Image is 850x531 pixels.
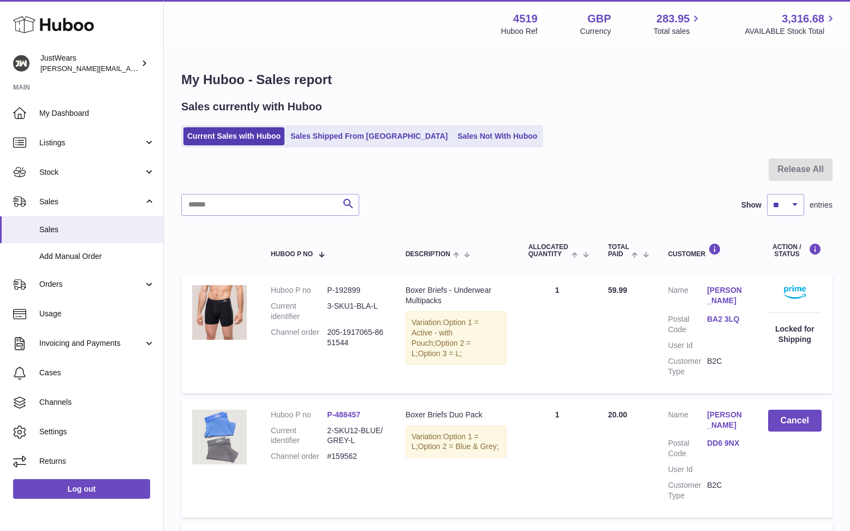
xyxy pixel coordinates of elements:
[39,309,155,319] span: Usage
[287,127,451,145] a: Sales Shipped From [GEOGRAPHIC_DATA]
[668,340,707,351] dt: User Id
[782,11,824,26] span: 3,316.68
[412,339,471,358] span: Option 2 = L;
[668,438,707,459] dt: Postal Code
[668,410,707,433] dt: Name
[192,410,247,464] img: 45191661907694.jpg
[707,480,746,501] dd: B2C
[668,243,746,258] div: Customer
[39,279,144,290] span: Orders
[528,244,569,258] span: ALLOCATED Quantity
[181,99,322,114] h2: Sales currently with Huboo
[39,427,155,437] span: Settings
[668,285,707,309] dt: Name
[181,71,833,88] h1: My Huboo - Sales report
[327,426,383,446] dd: 2-SKU12-BLUE/GREY-L
[39,368,155,378] span: Cases
[327,327,383,348] dd: 205-1917065-8651544
[327,410,360,419] a: P-488457
[653,11,702,37] a: 283.95 Total sales
[707,285,746,306] a: [PERSON_NAME]
[192,285,247,340] img: 45191626283036.jpg
[707,356,746,377] dd: B2C
[668,480,707,501] dt: Customer Type
[608,244,629,258] span: Total paid
[784,285,806,299] img: primelogo.png
[40,53,139,74] div: JustWears
[518,399,597,517] td: 1
[406,285,507,306] div: Boxer Briefs - Underwear Multipacks
[406,311,507,365] div: Variation:
[271,426,327,446] dt: Current identifier
[327,301,383,322] dd: 3-SKU1-BLA-L
[39,338,144,349] span: Invoicing and Payments
[39,138,144,148] span: Listings
[707,438,746,449] a: DD6 9NX
[707,314,746,324] a: BA2 3LQ
[656,11,689,26] span: 283.95
[418,349,462,358] span: Option 3 = L;
[271,285,327,296] dt: Huboo P no
[39,167,144,178] span: Stock
[271,451,327,462] dt: Channel order
[745,26,837,37] span: AVAILABLE Stock Total
[13,55,29,72] img: josh@just-wears.com
[513,11,538,26] strong: 4519
[707,410,746,430] a: [PERSON_NAME]
[745,11,837,37] a: 3,316.68 AVAILABLE Stock Total
[668,464,707,475] dt: User Id
[412,318,479,347] span: Option 1 = Active - with Pouch;
[39,456,155,467] span: Returns
[39,108,155,119] span: My Dashboard
[39,397,155,408] span: Channels
[418,442,498,451] span: Option 2 = Blue & Grey;
[587,11,611,26] strong: GBP
[668,356,707,377] dt: Customer Type
[271,251,313,258] span: Huboo P no
[412,432,479,451] span: Option 1 = L;
[39,251,155,262] span: Add Manual Order
[608,286,627,294] span: 59.99
[13,479,150,499] a: Log out
[39,197,144,207] span: Sales
[501,26,538,37] div: Huboo Ref
[768,243,822,258] div: Action / Status
[608,410,627,419] span: 20.00
[768,324,822,345] div: Locked for Shipping
[768,410,822,432] button: Cancel
[580,26,611,37] div: Currency
[183,127,284,145] a: Current Sales with Huboo
[668,314,707,335] dt: Postal Code
[406,410,507,420] div: Boxer Briefs Duo Pack
[39,225,155,235] span: Sales
[271,410,327,420] dt: Huboo P no
[653,26,702,37] span: Total sales
[327,285,383,296] dd: P-192899
[40,64,219,73] span: [PERSON_NAME][EMAIL_ADDRESS][DOMAIN_NAME]
[406,251,450,258] span: Description
[454,127,541,145] a: Sales Not With Huboo
[327,451,383,462] dd: #159562
[741,200,762,210] label: Show
[810,200,833,210] span: entries
[271,327,327,348] dt: Channel order
[406,426,507,458] div: Variation:
[518,274,597,393] td: 1
[271,301,327,322] dt: Current identifier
